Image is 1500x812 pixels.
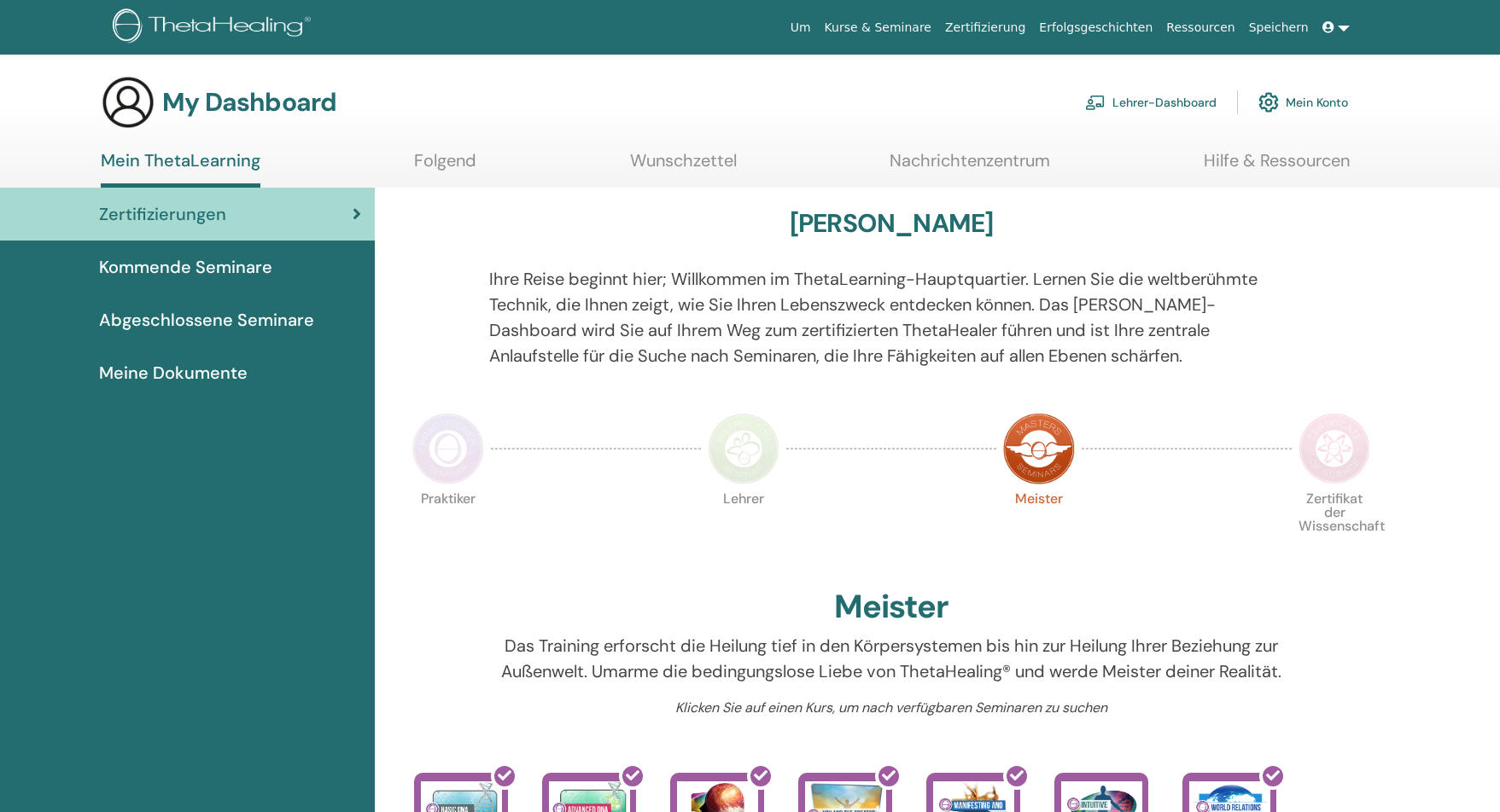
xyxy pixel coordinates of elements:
[99,360,248,386] span: Meine Dokumente
[818,12,938,43] a: Kurse & Seminare
[630,150,737,183] a: Wunschzettel
[1085,84,1217,121] a: Lehrer-Dashboard
[99,254,272,280] span: Kommende Seminare
[412,413,484,484] img: Practitioner
[708,413,779,484] img: Instructor
[99,307,314,333] span: Abgeschlossene Seminare
[1258,84,1348,121] a: Mein Konto
[489,633,1294,684] p: Das Training erforscht die Heilung tief in den Körpersystemen bis hin zur Heilung Ihrer Beziehung...
[489,698,1294,718] p: Klicken Sie auf einen Kurs, um nach verfügbaren Seminaren zu suchen
[162,87,336,118] h3: My Dashboard
[99,201,226,227] span: Zertifizierungen
[489,266,1294,368] p: Ihre Reise beginnt hier; Willkommen im ThetaLearning-Hauptquartier. Lernen Sie die weltberühmte T...
[1299,413,1370,484] img: Certificate of Science
[1032,12,1159,43] a: Erfolgsgeschichten
[113,9,317,47] img: logo.png
[1299,492,1370,564] p: Zertifikat der Wissenschaft
[1003,413,1075,484] img: Master
[414,150,476,183] a: Folgend
[784,12,818,43] a: Um
[412,492,484,564] p: Praktiker
[1085,95,1106,110] img: chalkboard-teacher.svg
[1242,12,1316,43] a: Speichern
[1003,492,1075,564] p: Meister
[708,492,779,564] p: Lehrer
[1159,12,1241,43] a: Ressourcen
[834,588,948,627] h2: Meister
[101,75,155,130] img: generic-user-icon.jpg
[1258,88,1279,117] img: cog.svg
[890,150,1050,183] a: Nachrichtenzentrum
[938,12,1032,43] a: Zertifizierung
[790,208,994,239] h3: [PERSON_NAME]
[1204,150,1350,183] a: Hilfe & Ressourcen
[101,150,260,188] a: Mein ThetaLearning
